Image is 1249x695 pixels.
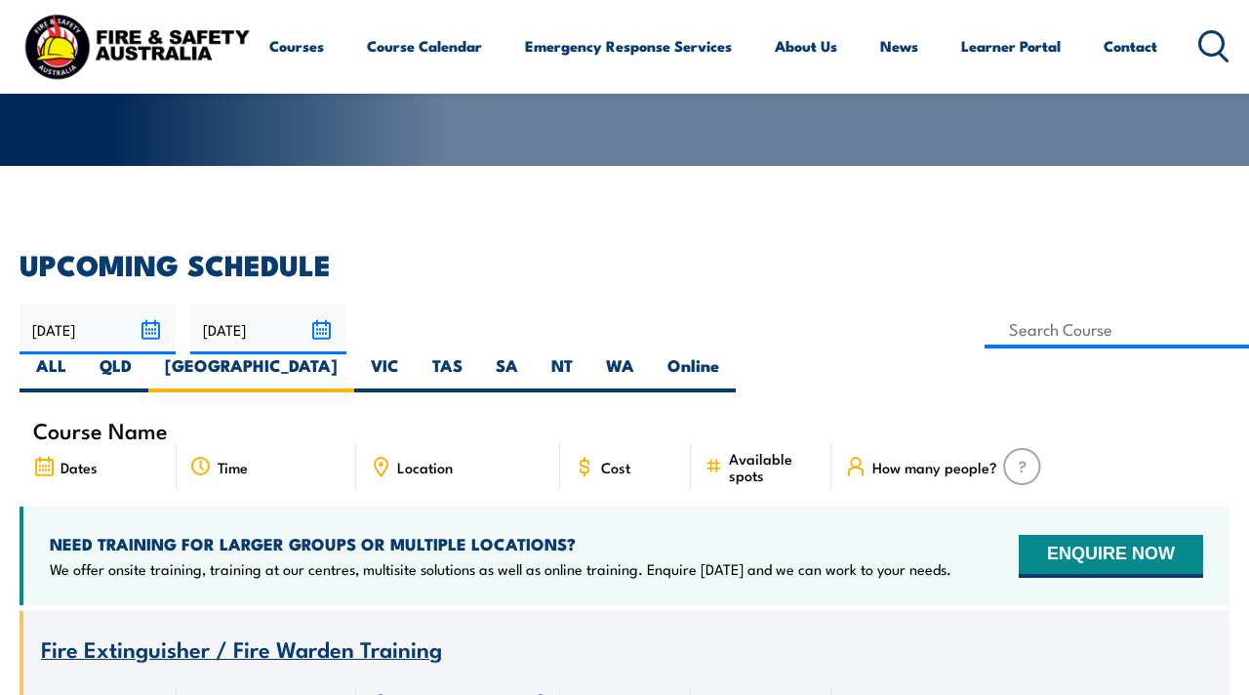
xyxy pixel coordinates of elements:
[50,533,951,554] h4: NEED TRAINING FOR LARGER GROUPS OR MULTIPLE LOCATIONS?
[479,354,535,392] label: SA
[1019,535,1203,578] button: ENQUIRE NOW
[535,354,589,392] label: NT
[397,459,453,475] span: Location
[729,450,818,483] span: Available spots
[218,459,248,475] span: Time
[651,354,736,392] label: Online
[269,22,324,69] a: Courses
[83,354,148,392] label: QLD
[1104,22,1157,69] a: Contact
[416,354,479,392] label: TAS
[41,632,442,665] span: Fire Extinguisher / Fire Warden Training
[367,22,482,69] a: Course Calendar
[33,422,168,438] span: Course Name
[20,354,83,392] label: ALL
[20,251,1229,276] h2: UPCOMING SCHEDULE
[961,22,1061,69] a: Learner Portal
[589,354,651,392] label: WA
[50,559,951,579] p: We offer onsite training, training at our centres, multisite solutions as well as online training...
[354,354,416,392] label: VIC
[525,22,732,69] a: Emergency Response Services
[60,459,98,475] span: Dates
[148,354,354,392] label: [GEOGRAPHIC_DATA]
[601,459,630,475] span: Cost
[872,459,997,475] span: How many people?
[775,22,837,69] a: About Us
[880,22,918,69] a: News
[190,305,346,354] input: To date
[985,310,1249,348] input: Search Course
[20,305,176,354] input: From date
[41,637,442,662] a: Fire Extinguisher / Fire Warden Training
